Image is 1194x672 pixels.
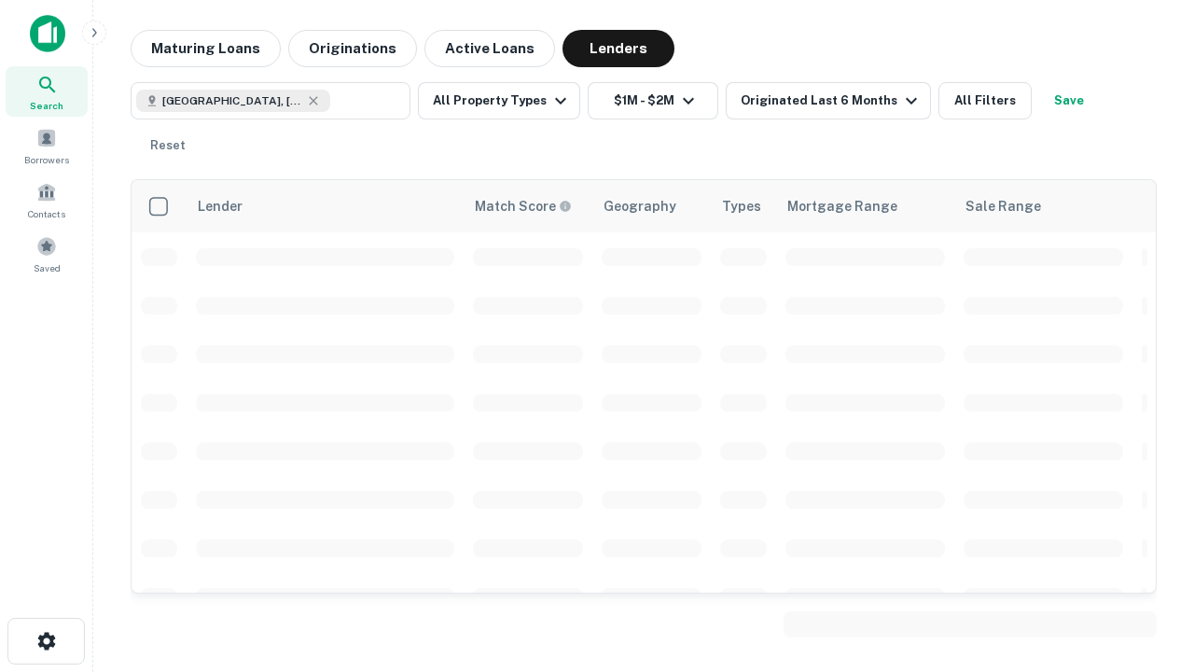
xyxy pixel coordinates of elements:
[726,82,931,119] button: Originated Last 6 Months
[592,180,711,232] th: Geography
[938,82,1032,119] button: All Filters
[776,180,954,232] th: Mortgage Range
[138,127,198,164] button: Reset
[6,66,88,117] a: Search
[34,260,61,275] span: Saved
[6,120,88,171] a: Borrowers
[418,82,580,119] button: All Property Types
[711,180,776,232] th: Types
[965,195,1041,217] div: Sale Range
[6,229,88,279] a: Saved
[28,206,65,221] span: Contacts
[588,82,718,119] button: $1M - $2M
[187,180,464,232] th: Lender
[954,180,1132,232] th: Sale Range
[424,30,555,67] button: Active Loans
[464,180,592,232] th: Capitalize uses an advanced AI algorithm to match your search with the best lender. The match sco...
[1101,523,1194,612] iframe: Chat Widget
[475,196,572,217] div: Capitalize uses an advanced AI algorithm to match your search with the best lender. The match sco...
[162,92,302,109] span: [GEOGRAPHIC_DATA], [GEOGRAPHIC_DATA], [GEOGRAPHIC_DATA]
[288,30,417,67] button: Originations
[562,30,674,67] button: Lenders
[1039,82,1099,119] button: Save your search to get updates of matches that match your search criteria.
[6,175,88,225] a: Contacts
[30,98,63,113] span: Search
[24,152,69,167] span: Borrowers
[198,195,243,217] div: Lender
[722,195,761,217] div: Types
[30,15,65,52] img: capitalize-icon.png
[131,30,281,67] button: Maturing Loans
[475,196,568,217] h6: Match Score
[787,195,897,217] div: Mortgage Range
[604,195,676,217] div: Geography
[741,90,923,112] div: Originated Last 6 Months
